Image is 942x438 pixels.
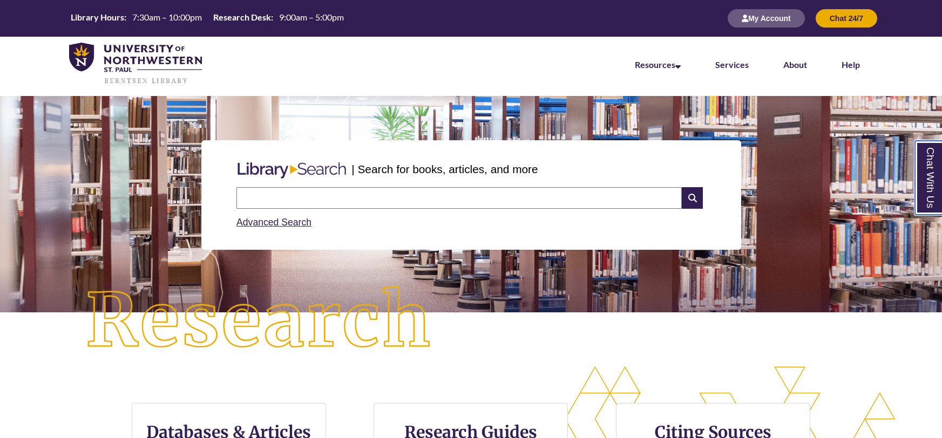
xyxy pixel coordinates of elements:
a: Resources [635,59,681,70]
p: | Search for books, articles, and more [351,161,538,177]
span: 9:00am – 5:00pm [279,12,344,22]
a: Advanced Search [236,217,311,228]
a: Hours Today [66,11,348,26]
span: 7:30am – 10:00pm [132,12,202,22]
table: Hours Today [66,11,348,25]
a: Services [715,59,749,70]
a: About [783,59,807,70]
a: Chat 24/7 [816,13,877,23]
th: Research Desk: [209,11,275,23]
img: UNWSP Library Logo [69,43,202,85]
th: Library Hours: [66,11,128,23]
a: My Account [728,13,805,23]
img: Research [47,248,471,395]
i: Search [682,187,702,209]
img: Libary Search [232,158,351,183]
button: My Account [728,9,805,28]
button: Chat 24/7 [816,9,877,28]
a: Help [842,59,860,70]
